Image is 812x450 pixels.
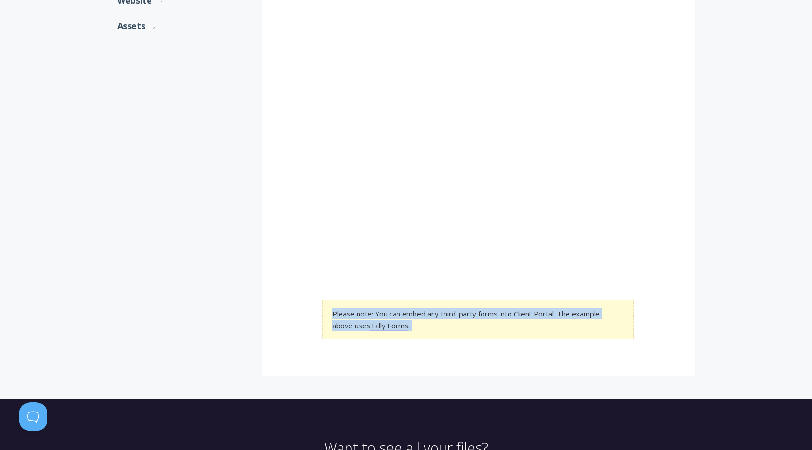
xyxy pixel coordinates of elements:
a: Assets [117,13,243,38]
section: Please note: You can embed any third-party forms into Client Portal. The example above uses . [322,300,634,339]
a: Tally Forms [370,321,408,331]
iframe: Toggle Customer Support [19,402,47,431]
